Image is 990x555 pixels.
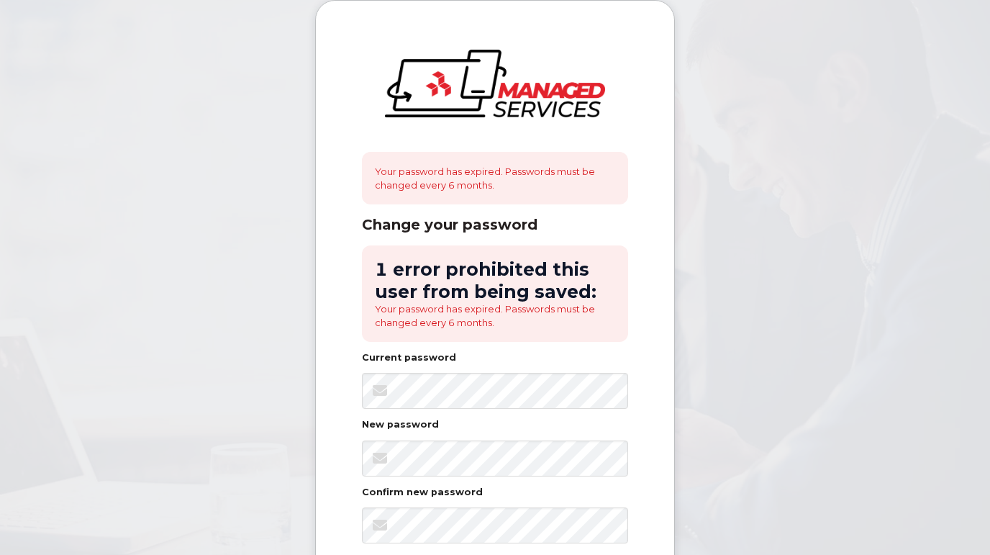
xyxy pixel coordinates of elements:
[375,302,615,329] li: Your password has expired. Passwords must be changed every 6 months.
[362,152,628,204] div: Your password has expired. Passwords must be changed every 6 months.
[362,353,456,363] label: Current password
[375,258,615,302] h2: 1 error prohibited this user from being saved:
[362,420,439,430] label: New password
[362,216,628,234] div: Change your password
[362,488,483,497] label: Confirm new password
[385,50,605,117] img: logo-large.png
